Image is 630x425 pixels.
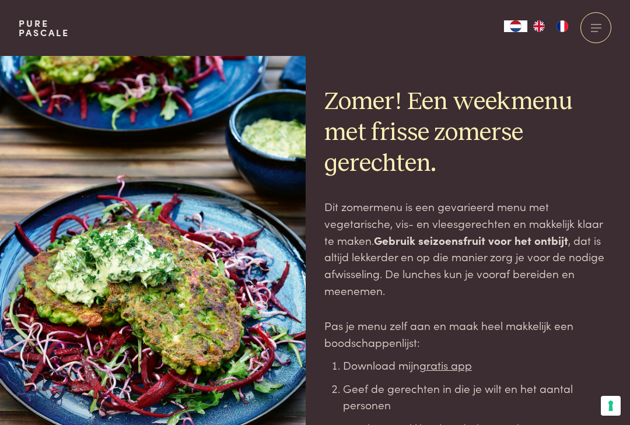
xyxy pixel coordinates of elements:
[527,20,551,32] a: EN
[419,357,472,373] a: gratis app
[324,198,611,298] p: Dit zomermenu is een gevarieerd menu met vegetarische, vis- en vleesgerechten en makkelijk klaar ...
[504,20,527,32] a: NL
[601,396,621,416] button: Uw voorkeuren voor toestemming voor trackingtechnologieën
[374,232,568,248] strong: Gebruik seizoensfruit voor het ontbijt
[504,20,574,32] aside: Language selected: Nederlands
[19,19,69,37] a: PurePascale
[343,357,611,374] li: Download mijn
[324,317,611,350] p: Pas je menu zelf aan en maak heel makkelijk een boodschappenlijst:
[551,20,574,32] a: FR
[324,87,611,180] h2: Zomer! Een weekmenu met frisse zomerse gerechten.
[527,20,574,32] ul: Language list
[504,20,527,32] div: Language
[343,380,611,413] li: Geef de gerechten in die je wilt en het aantal personen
